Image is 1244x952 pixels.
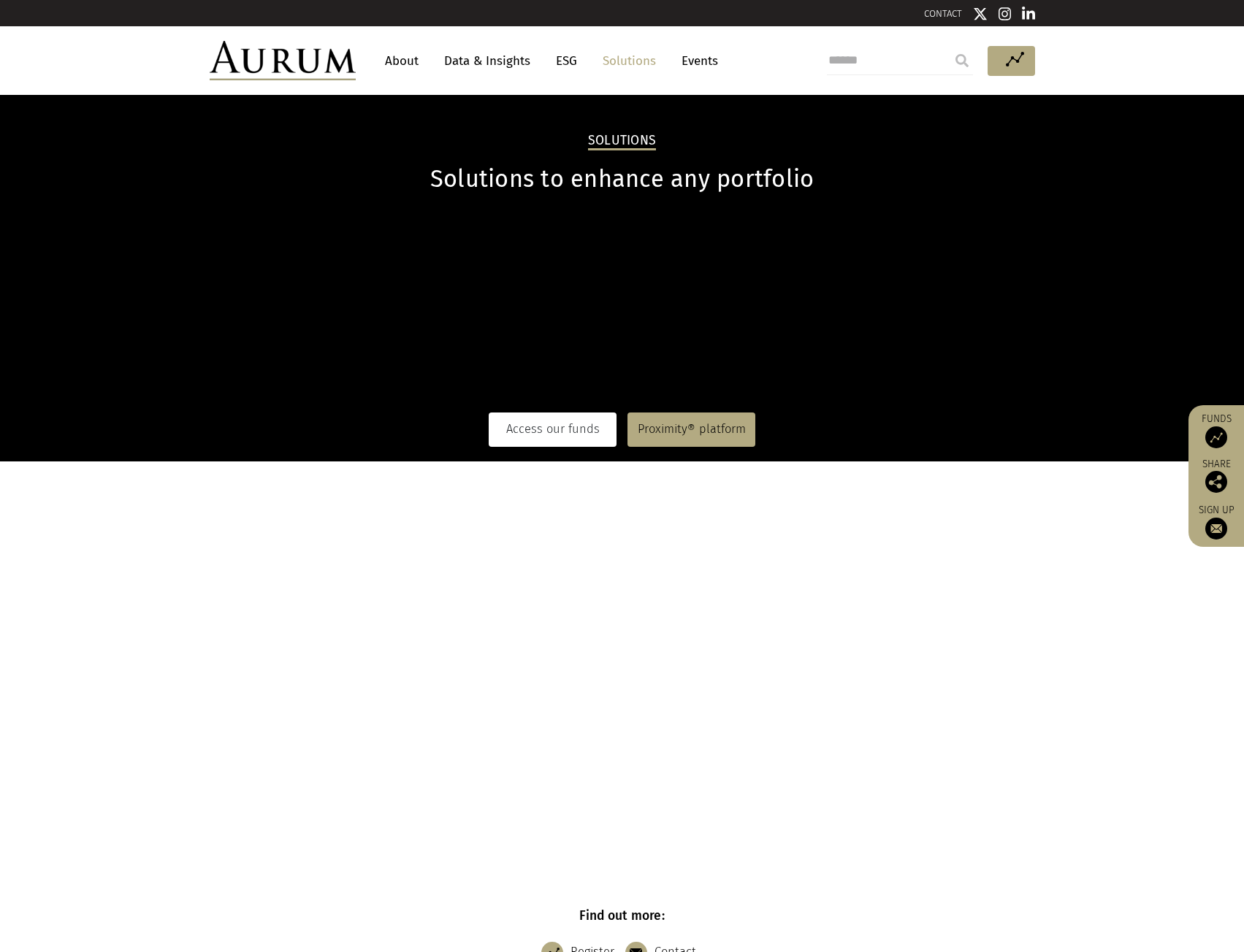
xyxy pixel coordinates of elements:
[947,46,977,75] input: Submit
[378,47,426,74] a: About
[924,8,962,19] a: CONTACT
[1196,412,1237,448] a: Funds
[999,7,1012,21] img: Instagram icon
[595,47,663,74] a: Solutions
[1205,471,1227,493] img: Share this post
[627,412,755,446] a: Proximity® platform
[489,412,617,446] a: Access our funds
[1205,426,1227,448] img: Access Funds
[1022,7,1035,21] img: Linkedin icon
[1196,459,1237,493] div: Share
[973,7,988,21] img: Twitter icon
[437,47,538,74] a: Data & Insights
[210,908,1035,924] h6: Find out more:
[1196,504,1237,540] a: Sign up
[1205,518,1227,540] img: Sign up to our newsletter
[549,47,584,74] a: ESG
[210,41,356,80] img: Aurum
[674,47,718,74] a: Events
[588,133,656,150] h2: Solutions
[210,165,1035,193] h1: Solutions to enhance any portfolio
